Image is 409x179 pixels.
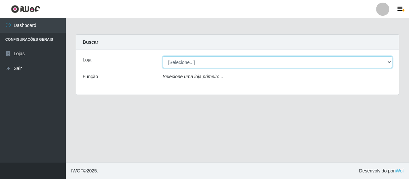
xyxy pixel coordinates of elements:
a: iWof [395,168,404,173]
strong: Buscar [83,39,98,45]
label: Loja [83,56,91,63]
i: Selecione uma loja primeiro... [163,74,223,79]
img: CoreUI Logo [11,5,40,13]
span: IWOF [71,168,83,173]
span: Desenvolvido por [359,168,404,174]
span: © 2025 . [71,168,98,174]
label: Função [83,73,98,80]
